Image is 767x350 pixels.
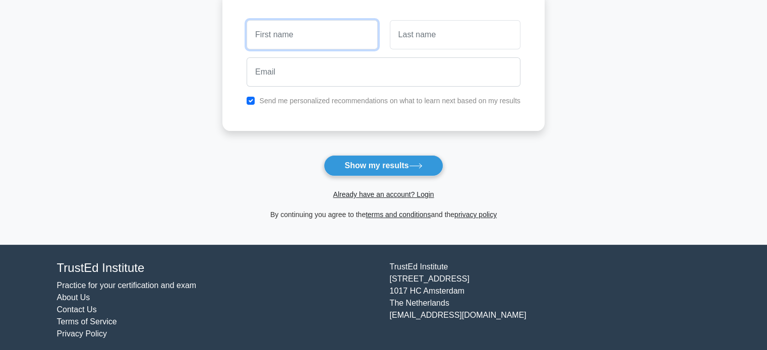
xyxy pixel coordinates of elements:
[57,317,117,326] a: Terms of Service
[366,211,431,219] a: terms and conditions
[57,305,97,314] a: Contact Us
[57,293,90,302] a: About Us
[216,208,551,221] div: By continuing you agree to the and the
[57,261,378,275] h4: TrustEd Institute
[324,155,443,176] button: Show my results
[259,97,520,105] label: Send me personalized recommendations on what to learn next based on my results
[57,281,197,290] a: Practice for your certification and exam
[57,329,107,338] a: Privacy Policy
[247,57,520,87] input: Email
[390,20,520,49] input: Last name
[333,190,434,198] a: Already have an account? Login
[384,261,717,340] div: TrustEd Institute [STREET_ADDRESS] 1017 HC Amsterdam The Netherlands [EMAIL_ADDRESS][DOMAIN_NAME]
[247,20,377,49] input: First name
[454,211,497,219] a: privacy policy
